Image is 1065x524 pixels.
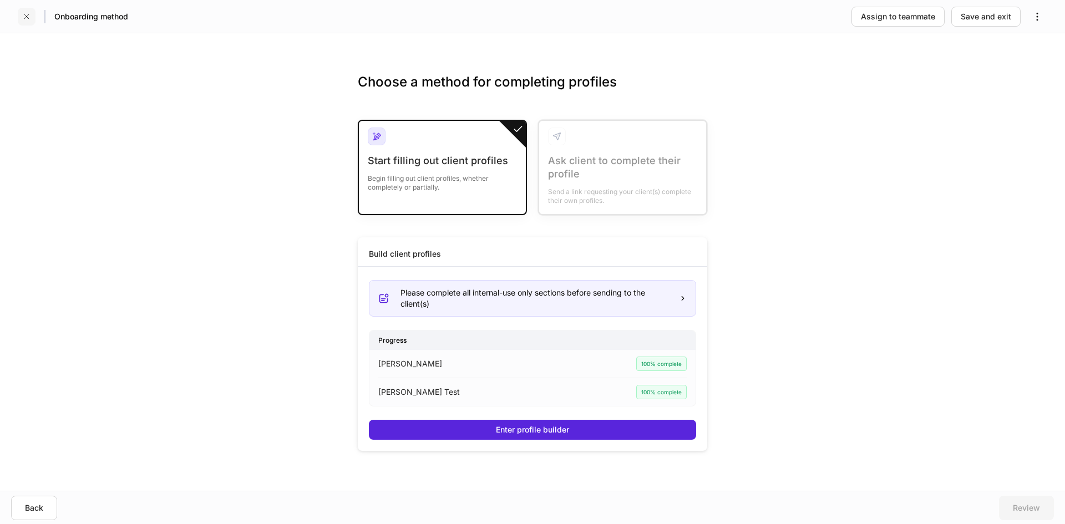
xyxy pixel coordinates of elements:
[400,287,670,309] div: Please complete all internal-use only sections before sending to the client(s)
[358,73,707,109] h3: Choose a method for completing profiles
[378,386,460,398] p: [PERSON_NAME] Test
[25,502,43,513] div: Back
[368,167,517,192] div: Begin filling out client profiles, whether completely or partially.
[999,496,1054,520] button: Review
[369,248,441,260] div: Build client profiles
[851,7,945,27] button: Assign to teammate
[636,357,687,371] div: 100% complete
[369,330,696,350] div: Progress
[961,11,1011,22] div: Save and exit
[861,11,935,22] div: Assign to teammate
[369,420,696,440] button: Enter profile builder
[11,496,57,520] button: Back
[1013,502,1040,513] div: Review
[54,11,128,22] h5: Onboarding method
[951,7,1021,27] button: Save and exit
[368,154,517,167] div: Start filling out client profiles
[378,358,442,369] p: [PERSON_NAME]
[636,385,687,399] div: 100% complete
[496,424,569,435] div: Enter profile builder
